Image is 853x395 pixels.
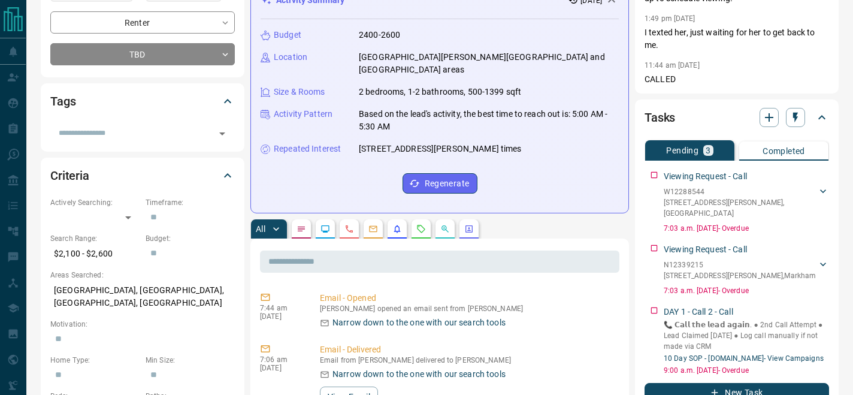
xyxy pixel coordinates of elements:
[440,224,450,234] svg: Opportunities
[645,73,829,86] p: CALLED
[50,319,235,330] p: Motivation:
[50,233,140,244] p: Search Range:
[392,224,402,234] svg: Listing Alerts
[214,125,231,142] button: Open
[274,86,325,98] p: Size & Rooms
[332,368,506,381] p: Narrow down to the one with our search tools
[260,312,302,321] p: [DATE]
[664,170,747,183] p: Viewing Request - Call
[664,306,733,318] p: DAY 1 - Call 2 - Call
[260,364,302,372] p: [DATE]
[297,224,306,234] svg: Notes
[260,304,302,312] p: 7:44 am
[320,224,330,234] svg: Lead Browsing Activity
[664,184,829,221] div: W12288544[STREET_ADDRESS][PERSON_NAME],[GEOGRAPHIC_DATA]
[260,355,302,364] p: 7:06 am
[664,257,829,284] div: N12339215[STREET_ADDRESS][PERSON_NAME],Markham
[50,197,140,208] p: Actively Searching:
[464,224,474,234] svg: Agent Actions
[664,186,817,197] p: W12288544
[359,29,400,41] p: 2400-2600
[664,223,829,234] p: 7:03 a.m. [DATE] - Overdue
[344,224,354,234] svg: Calls
[359,86,521,98] p: 2 bedrooms, 1-2 bathrooms, 500-1399 sqft
[664,319,829,352] p: 📞 𝗖𝗮𝗹𝗹 𝘁𝗵𝗲 𝗹𝗲𝗮𝗱 𝗮𝗴𝗮𝗶𝗻. ● 2nd Call Attempt ● Lead Claimed [DATE] ‎● Log call manually if not made ...
[664,365,829,376] p: 9:00 a.m. [DATE] - Overdue
[664,260,816,270] p: N12339215
[50,11,235,34] div: Renter
[50,270,235,281] p: Areas Searched:
[664,197,817,219] p: [STREET_ADDRESS][PERSON_NAME] , [GEOGRAPHIC_DATA]
[50,355,140,366] p: Home Type:
[320,304,615,313] p: [PERSON_NAME] opened an email sent from [PERSON_NAME]
[664,285,829,296] p: 7:03 a.m. [DATE] - Overdue
[50,161,235,190] div: Criteria
[50,166,89,185] h2: Criteria
[359,143,522,155] p: [STREET_ADDRESS][PERSON_NAME] times
[706,146,710,155] p: 3
[50,281,235,313] p: [GEOGRAPHIC_DATA], [GEOGRAPHIC_DATA], [GEOGRAPHIC_DATA], [GEOGRAPHIC_DATA]
[320,356,615,364] p: Email from [PERSON_NAME] delivered to [PERSON_NAME]
[359,51,619,76] p: [GEOGRAPHIC_DATA][PERSON_NAME][GEOGRAPHIC_DATA] and [GEOGRAPHIC_DATA] areas
[416,224,426,234] svg: Requests
[274,29,301,41] p: Budget
[50,244,140,264] p: $2,100 - $2,600
[50,43,235,65] div: TBD
[664,243,747,256] p: Viewing Request - Call
[320,343,615,356] p: Email - Delivered
[645,103,829,132] div: Tasks
[274,51,307,64] p: Location
[763,147,805,155] p: Completed
[320,292,615,304] p: Email - Opened
[50,92,75,111] h2: Tags
[664,270,816,281] p: [STREET_ADDRESS][PERSON_NAME] , Markham
[645,61,700,70] p: 11:44 am [DATE]
[146,233,235,244] p: Budget:
[146,197,235,208] p: Timeframe:
[256,225,265,233] p: All
[645,14,695,23] p: 1:49 pm [DATE]
[146,355,235,366] p: Min Size:
[359,108,619,133] p: Based on the lead's activity, the best time to reach out is: 5:00 AM - 5:30 AM
[274,143,341,155] p: Repeated Interest
[274,108,332,120] p: Activity Pattern
[664,354,824,363] a: 10 Day SOP - [DOMAIN_NAME]- View Campaigns
[645,26,829,52] p: I texted her, just waiting for her to get back to me.
[50,87,235,116] div: Tags
[645,108,675,127] h2: Tasks
[666,146,698,155] p: Pending
[403,173,477,194] button: Regenerate
[368,224,378,234] svg: Emails
[332,316,506,329] p: Narrow down to the one with our search tools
